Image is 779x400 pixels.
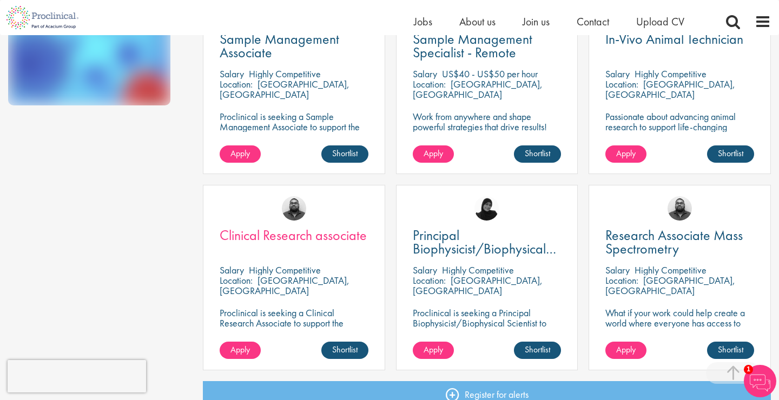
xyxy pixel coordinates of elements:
[413,145,454,163] a: Apply
[605,32,754,46] a: In-Vivo Animal Technician
[230,344,250,355] span: Apply
[635,68,707,80] p: Highly Competitive
[605,78,735,101] p: [GEOGRAPHIC_DATA], [GEOGRAPHIC_DATA]
[413,308,562,359] p: Proclinical is seeking a Principal Biophysicist/Biophysical Scientist to join a dynamic Drug Disc...
[413,111,562,152] p: Work from anywhere and shape powerful strategies that drive results! Enjoy the freedom of remote ...
[220,226,367,244] span: Clinical Research associate
[605,229,754,256] a: Research Associate Mass Spectrometry
[413,30,532,62] span: Sample Management Specialist - Remote
[413,68,437,80] span: Salary
[605,30,743,48] span: In-Vivo Animal Technician
[220,78,253,90] span: Location:
[605,78,638,90] span: Location:
[414,15,432,29] a: Jobs
[220,274,349,297] p: [GEOGRAPHIC_DATA], [GEOGRAPHIC_DATA]
[8,360,146,392] iframe: reCAPTCHA
[605,274,638,286] span: Location:
[249,68,321,80] p: Highly Competitive
[523,15,550,29] a: Join us
[220,30,339,62] span: Sample Management Associate
[413,342,454,359] a: Apply
[321,342,368,359] a: Shortlist
[413,264,437,276] span: Salary
[605,226,743,258] span: Research Associate Mass Spectrometry
[249,264,321,276] p: Highly Competitive
[635,264,707,276] p: Highly Competitive
[220,78,349,101] p: [GEOGRAPHIC_DATA], [GEOGRAPHIC_DATA]
[668,196,692,221] img: Ashley Bennett
[605,111,754,163] p: Passionate about advancing animal research to support life-changing treatments? Join our client a...
[220,264,244,276] span: Salary
[605,145,646,163] a: Apply
[230,148,250,159] span: Apply
[605,68,630,80] span: Salary
[605,274,735,297] p: [GEOGRAPHIC_DATA], [GEOGRAPHIC_DATA]
[413,274,446,286] span: Location:
[424,148,443,159] span: Apply
[413,32,562,59] a: Sample Management Specialist - Remote
[413,78,446,90] span: Location:
[474,196,499,221] img: Ruhee Saleh
[220,111,368,163] p: Proclinical is seeking a Sample Management Associate to support the efficient handling, organizat...
[605,264,630,276] span: Salary
[459,15,496,29] a: About us
[605,308,754,359] p: What if your work could help create a world where everyone has access to better healthcare? How a...
[514,145,561,163] a: Shortlist
[220,145,261,163] a: Apply
[514,342,561,359] a: Shortlist
[321,145,368,163] a: Shortlist
[220,68,244,80] span: Salary
[744,365,776,397] img: Chatbot
[744,365,753,374] span: 1
[220,32,368,59] a: Sample Management Associate
[442,264,514,276] p: Highly Competitive
[616,344,636,355] span: Apply
[413,229,562,256] a: Principal Biophysicist/Biophysical Scientist
[424,344,443,355] span: Apply
[413,78,543,101] p: [GEOGRAPHIC_DATA], [GEOGRAPHIC_DATA]
[605,342,646,359] a: Apply
[220,342,261,359] a: Apply
[220,274,253,286] span: Location:
[636,15,684,29] a: Upload CV
[413,274,543,297] p: [GEOGRAPHIC_DATA], [GEOGRAPHIC_DATA]
[577,15,609,29] a: Contact
[616,148,636,159] span: Apply
[413,226,556,271] span: Principal Biophysicist/Biophysical Scientist
[220,308,368,359] p: Proclinical is seeking a Clinical Research Associate to support the design, planning, coordinatio...
[442,68,538,80] p: US$40 - US$50 per hour
[707,342,754,359] a: Shortlist
[282,196,306,221] img: Ashley Bennett
[707,145,754,163] a: Shortlist
[220,229,368,242] a: Clinical Research associate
